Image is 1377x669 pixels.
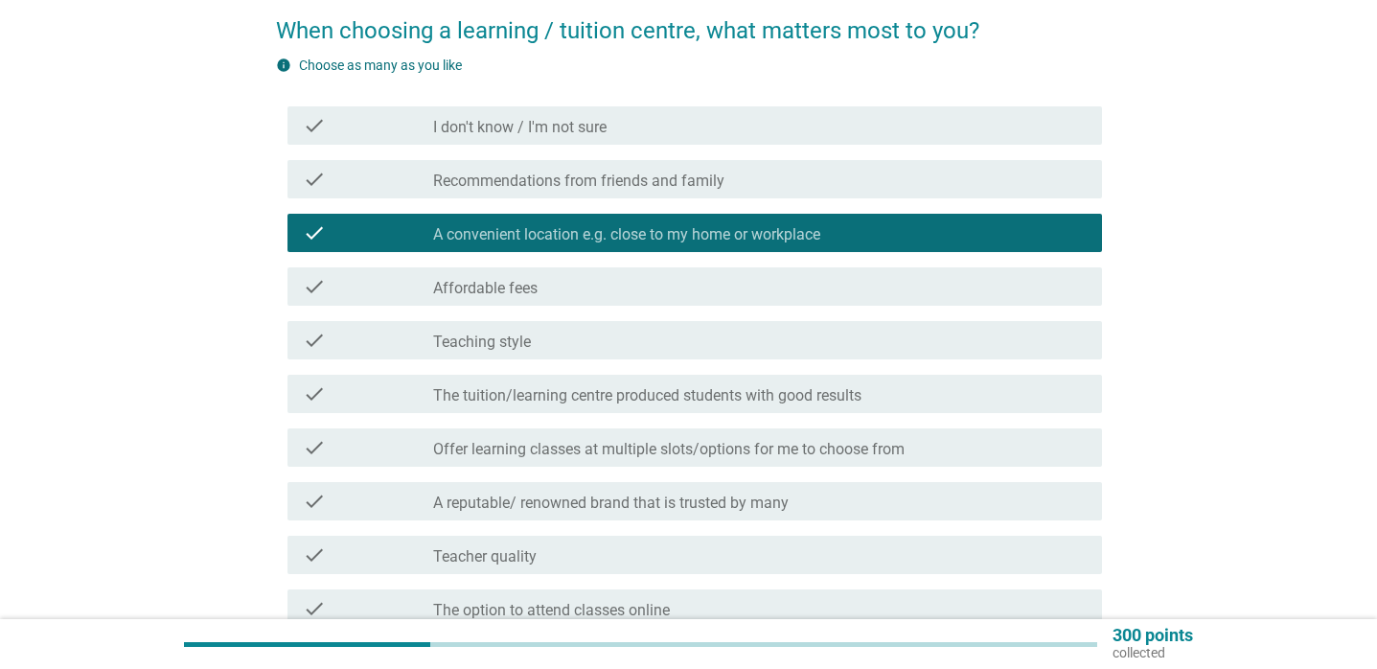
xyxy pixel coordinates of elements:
label: A reputable/ renowned brand that is trusted by many [433,494,789,513]
p: collected [1113,644,1193,661]
label: Affordable fees [433,279,538,298]
i: check [303,114,326,137]
label: Teacher quality [433,547,537,566]
i: check [303,382,326,405]
i: check [303,436,326,459]
i: check [303,543,326,566]
label: The option to attend classes online [433,601,670,620]
i: check [303,168,326,191]
i: check [303,221,326,244]
i: check [303,275,326,298]
label: Offer learning classes at multiple slots/options for me to choose from [433,440,905,459]
label: I don't know / I'm not sure [433,118,607,137]
label: Teaching style [433,333,531,352]
i: info [276,58,291,73]
p: 300 points [1113,627,1193,644]
label: Recommendations from friends and family [433,172,724,191]
i: check [303,490,326,513]
i: check [303,597,326,620]
label: The tuition/learning centre produced students with good results [433,386,861,405]
label: Choose as many as you like [299,58,462,73]
label: A convenient location e.g. close to my home or workplace [433,225,820,244]
i: check [303,329,326,352]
